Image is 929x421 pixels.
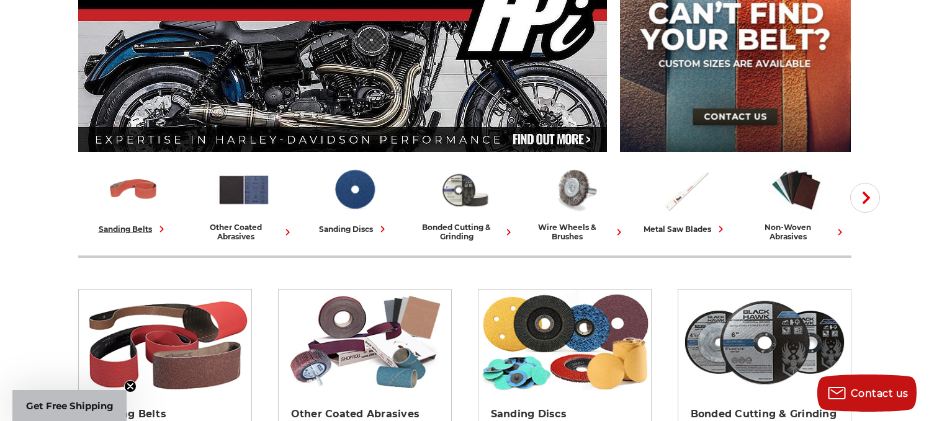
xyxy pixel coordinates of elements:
[478,290,651,395] img: Sanding Discs
[658,163,713,216] img: Metal Saw Blades
[678,290,851,395] img: Bonded Cutting & Grinding
[817,374,917,412] button: Contact us
[217,163,271,216] img: Other Coated Abrasives
[438,163,492,216] img: Bonded Cutting & Grinding
[12,390,127,421] div: Get Free ShippingClose teaser
[415,163,515,241] a: bonded cutting & grinding
[415,223,515,241] div: bonded cutting & grinding
[279,290,451,395] img: Other Coated Abrasives
[99,223,168,236] div: sanding belts
[327,163,382,216] img: Sanding Discs
[26,400,114,412] span: Get Free Shipping
[851,388,909,399] span: Contact us
[304,163,405,236] a: sanding discs
[194,163,294,241] a: other coated abrasives
[769,163,824,216] img: Non-woven Abrasives
[746,223,846,241] div: non-woven abrasives
[91,408,239,420] h2: Sanding Belts
[491,408,639,420] h2: Sanding Discs
[850,183,880,213] button: Next
[691,408,838,420] h2: Bonded Cutting & Grinding
[106,163,161,216] img: Sanding Belts
[79,290,251,395] img: Sanding Belts
[291,408,439,420] h2: Other Coated Abrasives
[525,163,626,241] a: wire wheels & brushes
[635,163,736,236] a: metal saw blades
[319,223,389,236] div: sanding discs
[548,163,603,216] img: Wire Wheels & Brushes
[644,223,727,236] div: metal saw blades
[194,223,294,241] div: other coated abrasives
[525,223,626,241] div: wire wheels & brushes
[124,380,137,392] button: Close teaser
[83,163,184,236] a: sanding belts
[746,163,846,241] a: non-woven abrasives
